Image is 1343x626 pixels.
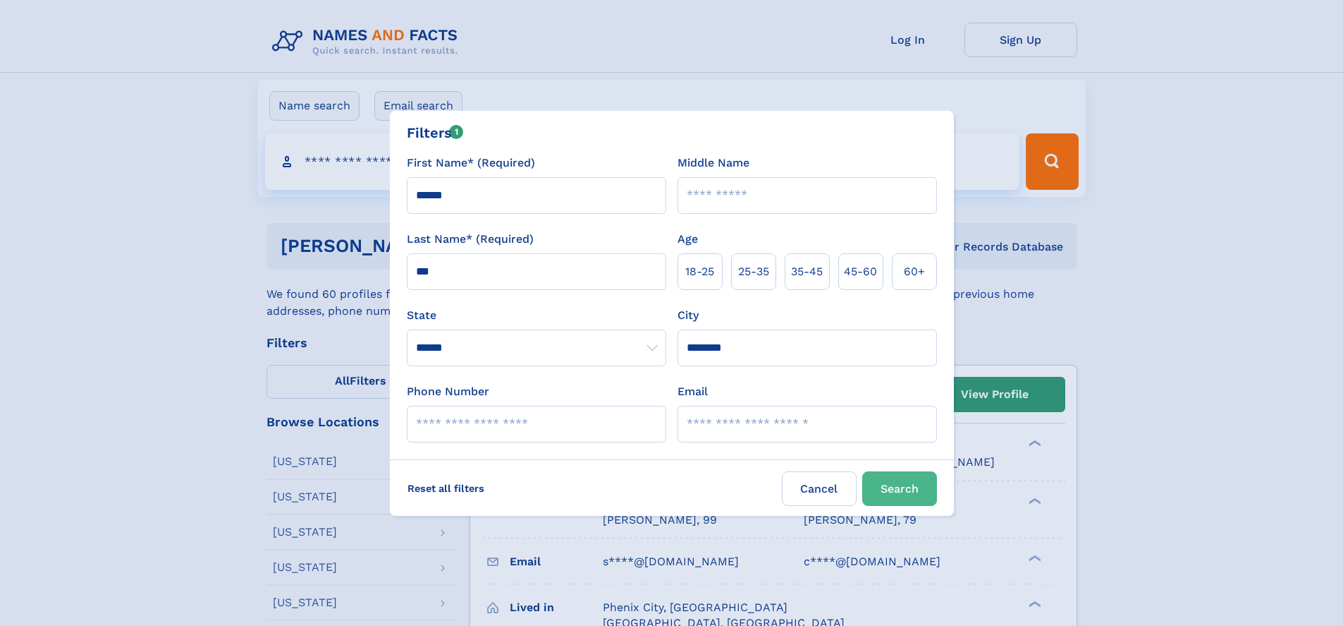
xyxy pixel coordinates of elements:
label: First Name* (Required) [407,155,535,171]
span: 35‑45 [791,263,823,280]
span: 60+ [904,263,925,280]
label: Middle Name [677,155,749,171]
label: Phone Number [407,383,489,400]
label: Cancel [782,471,857,506]
label: Email [677,383,708,400]
button: Search [862,471,937,506]
label: Age [677,231,698,248]
label: Last Name* (Required) [407,231,534,248]
label: Reset all filters [398,471,493,505]
div: Filters [407,122,464,143]
span: 45‑60 [844,263,877,280]
span: 25‑35 [738,263,769,280]
label: State [407,307,666,324]
label: City [677,307,699,324]
span: 18‑25 [685,263,714,280]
